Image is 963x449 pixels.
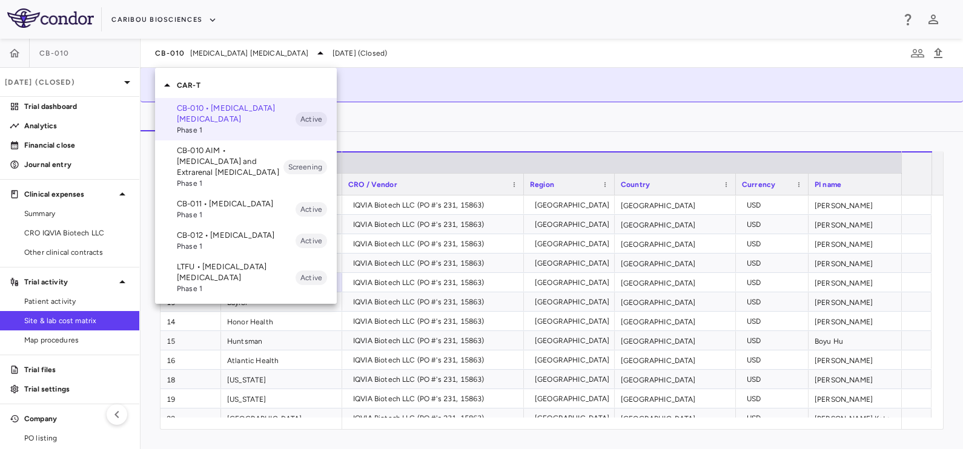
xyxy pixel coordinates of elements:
[283,162,327,172] span: Screening
[296,272,327,283] span: Active
[177,103,296,125] p: CB-010 • [MEDICAL_DATA] [MEDICAL_DATA]
[155,225,337,257] div: CB-012 • [MEDICAL_DATA]Phase 1Active
[296,204,327,215] span: Active
[296,114,327,125] span: Active
[155,98,337,140] div: CB-010 • [MEDICAL_DATA] [MEDICAL_DATA]Phase 1Active
[177,198,296,209] p: CB-011 • [MEDICAL_DATA]
[177,261,296,283] p: LTFU • [MEDICAL_DATA] [MEDICAL_DATA]
[177,283,296,294] span: Phase 1
[155,194,337,225] div: CB-011 • [MEDICAL_DATA]Phase 1Active
[155,257,337,299] div: LTFU • [MEDICAL_DATA] [MEDICAL_DATA]Phase 1Active
[296,235,327,246] span: Active
[177,145,283,178] p: CB-010 AIM • [MEDICAL_DATA] and Extrarenal [MEDICAL_DATA]
[177,80,337,91] p: CAR-T
[155,140,337,194] div: CB-010 AIM • [MEDICAL_DATA] and Extrarenal [MEDICAL_DATA]Phase 1Screening
[177,125,296,136] span: Phase 1
[177,230,296,241] p: CB-012 • [MEDICAL_DATA]
[177,178,283,189] span: Phase 1
[177,241,296,252] span: Phase 1
[155,73,337,98] div: CAR-T
[177,209,296,220] span: Phase 1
